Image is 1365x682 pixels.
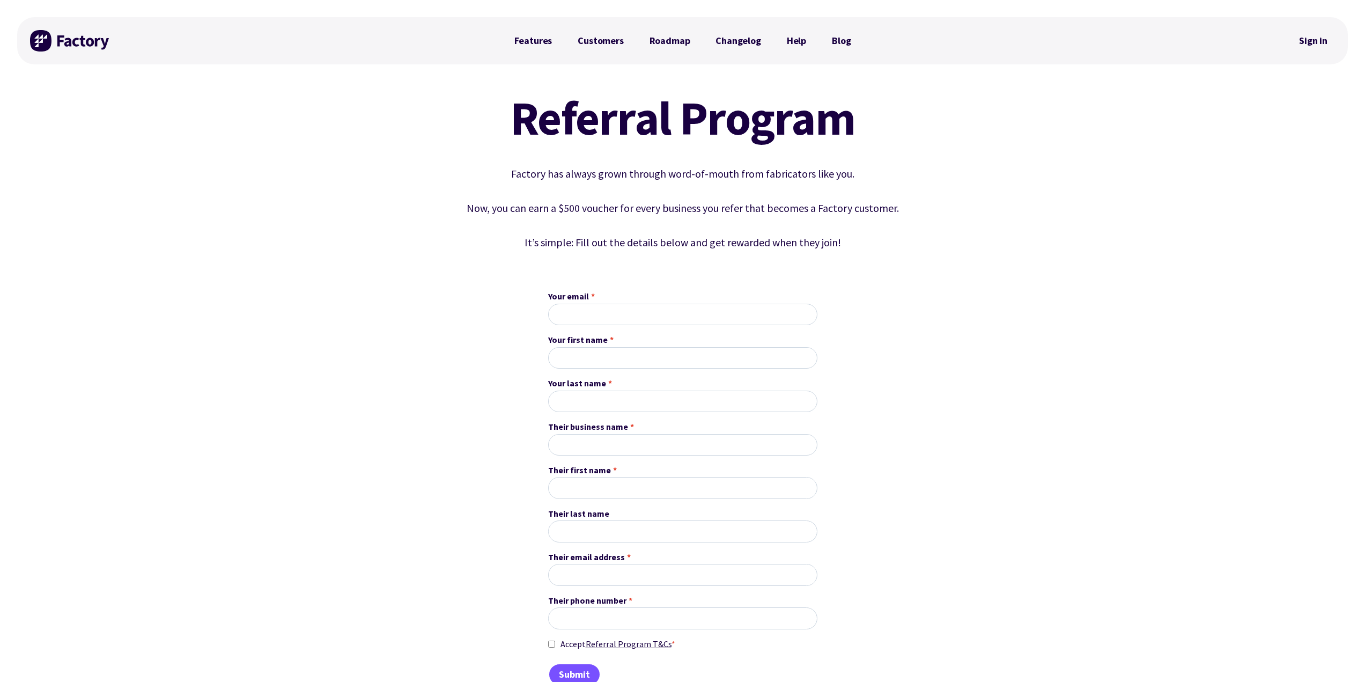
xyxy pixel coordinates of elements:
p: Factory has always grown through word-of-mouth from fabricators like you. [439,165,927,182]
span: Your email [548,290,589,304]
nav: Primary Navigation [501,30,864,52]
h1: Referral Program [439,94,927,142]
a: Blog [819,30,864,52]
img: Factory [30,30,110,52]
span: Their email address [548,551,625,564]
input: AcceptReferral Program T&Cs* [548,637,555,651]
p: Now, you can earn a $500 voucher for every business you refer that becomes a Factory customer. [439,200,927,217]
span: Your last name [548,377,606,391]
span: Their phone number [548,594,626,608]
a: Help [774,30,819,52]
nav: Secondary Navigation [1292,28,1335,53]
p: It’s simple: Fill out the details below and get rewarded when they join! [439,234,927,251]
span: Your first name [548,333,608,347]
a: Sign in [1292,28,1335,53]
span: Their last name [548,507,609,521]
a: Features [501,30,565,52]
span: Accept [560,637,675,651]
span: Their first name [548,464,611,478]
a: Roadmap [637,30,703,52]
a: Customers [565,30,636,52]
a: Changelog [703,30,773,52]
span: Their business name [548,420,628,434]
a: Referral Program T&Cs [586,639,672,649]
iframe: Chat Widget [1186,566,1365,682]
